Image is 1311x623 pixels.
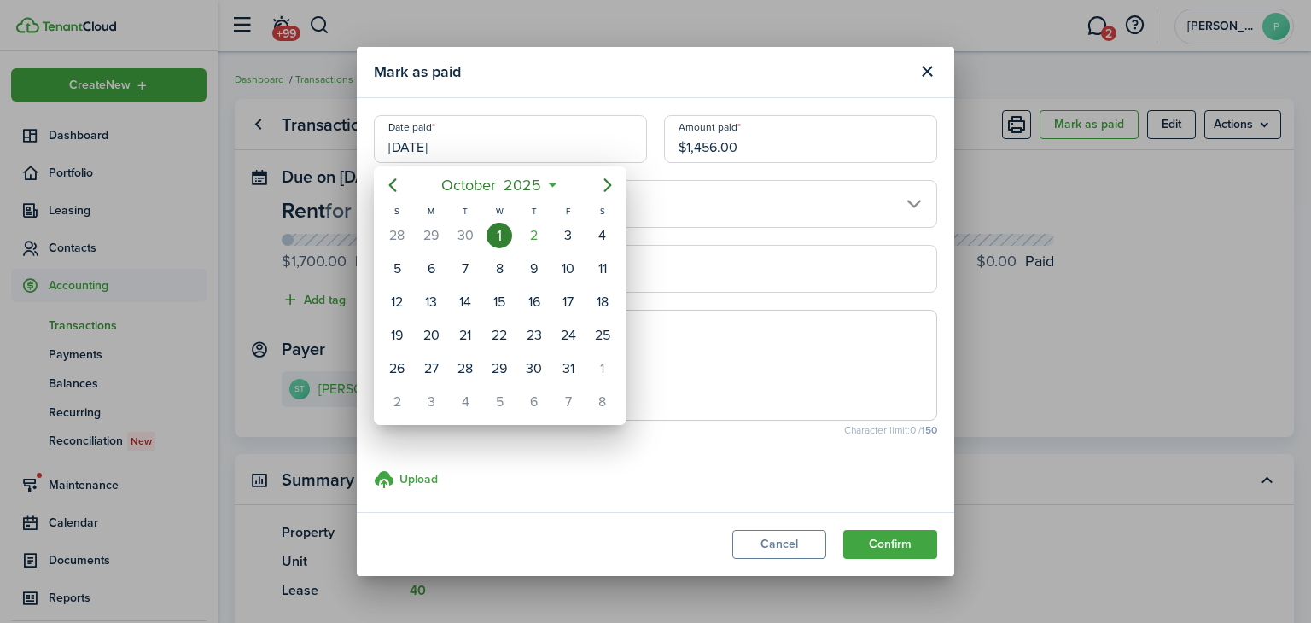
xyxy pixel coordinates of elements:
div: Sunday, October 5, 2025 [384,256,410,282]
div: Tuesday, October 14, 2025 [452,289,478,315]
div: W [482,204,516,218]
div: S [380,204,414,218]
mbsc-button: Previous page [376,168,410,202]
mbsc-button: Next page [591,168,625,202]
div: Thursday, October 16, 2025 [521,289,547,315]
div: Tuesday, October 7, 2025 [452,256,478,282]
span: 2025 [500,170,545,201]
div: S [586,204,620,218]
div: Monday, October 6, 2025 [418,256,444,282]
div: Thursday, October 30, 2025 [521,356,547,381]
div: M [414,204,448,218]
div: Monday, November 3, 2025 [418,389,444,415]
div: Sunday, October 19, 2025 [384,323,410,348]
div: Sunday, November 2, 2025 [384,389,410,415]
div: Tuesday, October 28, 2025 [452,356,478,381]
div: Wednesday, October 22, 2025 [487,323,512,348]
div: Saturday, October 25, 2025 [590,323,615,348]
div: T [448,204,482,218]
div: Tuesday, September 30, 2025 [452,223,478,248]
div: Friday, October 3, 2025 [556,223,581,248]
div: Wednesday, October 29, 2025 [487,356,512,381]
div: Saturday, October 18, 2025 [590,289,615,315]
div: Monday, September 29, 2025 [418,223,444,248]
div: Friday, October 31, 2025 [556,356,581,381]
div: Tuesday, October 21, 2025 [452,323,478,348]
div: Sunday, October 26, 2025 [384,356,410,381]
span: October [438,170,500,201]
div: Saturday, November 8, 2025 [590,389,615,415]
mbsc-button: October2025 [431,170,552,201]
div: Sunday, October 12, 2025 [384,289,410,315]
div: Thursday, November 6, 2025 [521,389,547,415]
div: T [517,204,551,218]
div: Tuesday, November 4, 2025 [452,389,478,415]
div: Wednesday, October 15, 2025 [487,289,512,315]
div: Saturday, October 4, 2025 [590,223,615,248]
div: Monday, October 20, 2025 [418,323,444,348]
div: Thursday, October 23, 2025 [521,323,547,348]
div: Today, Thursday, October 2, 2025 [521,223,547,248]
div: Monday, October 27, 2025 [418,356,444,381]
div: Friday, October 10, 2025 [556,256,581,282]
div: Friday, October 17, 2025 [556,289,581,315]
div: Sunday, September 28, 2025 [384,223,410,248]
div: Thursday, October 9, 2025 [521,256,547,282]
div: Monday, October 13, 2025 [418,289,444,315]
div: Friday, October 24, 2025 [556,323,581,348]
div: Wednesday, November 5, 2025 [487,389,512,415]
div: F [551,204,586,218]
div: Wednesday, October 8, 2025 [487,256,512,282]
div: Wednesday, October 1, 2025 [487,223,512,248]
div: Saturday, October 11, 2025 [590,256,615,282]
div: Saturday, November 1, 2025 [590,356,615,381]
div: Friday, November 7, 2025 [556,389,581,415]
